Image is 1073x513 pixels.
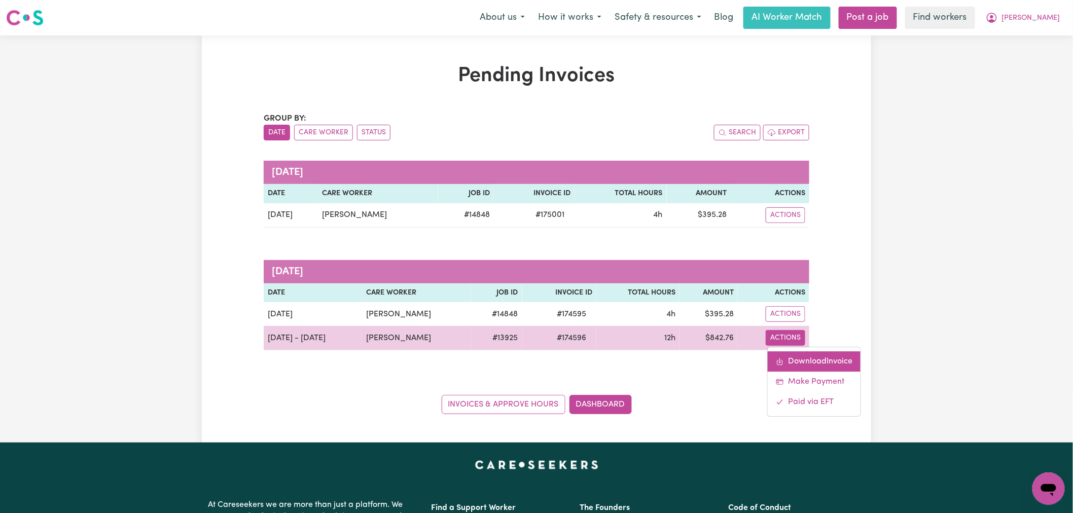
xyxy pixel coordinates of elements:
[362,302,471,326] td: [PERSON_NAME]
[679,302,738,326] td: $ 395.28
[475,461,598,469] a: Careseekers home page
[738,283,809,303] th: Actions
[768,352,861,372] a: Download invoice #174596
[580,504,630,512] a: The Founders
[763,125,809,140] button: Export
[264,326,362,350] td: [DATE] - [DATE]
[264,203,318,228] td: [DATE]
[6,9,44,27] img: Careseekers logo
[679,326,738,350] td: $ 842.76
[264,184,318,203] th: Date
[438,203,494,228] td: # 14848
[905,7,975,29] a: Find workers
[768,392,861,413] a: Mark invoice #174596 as paid via EFT
[731,184,809,203] th: Actions
[596,283,679,303] th: Total Hours
[473,7,531,28] button: About us
[357,125,390,140] button: sort invoices by paid status
[654,211,663,219] span: 4 hours
[318,184,438,203] th: Care Worker
[667,203,731,228] td: $ 395.28
[569,395,632,414] a: Dashboard
[471,283,522,303] th: Job ID
[608,7,708,28] button: Safety & resources
[264,115,306,123] span: Group by:
[1032,472,1065,505] iframe: Button to launch messaging window
[362,326,471,350] td: [PERSON_NAME]
[679,283,738,303] th: Amount
[494,184,575,203] th: Invoice ID
[768,372,861,392] a: Make Payment
[714,125,761,140] button: Search
[766,207,805,223] button: Actions
[362,283,471,303] th: Care Worker
[664,334,675,342] span: 12 hours
[766,306,805,322] button: Actions
[264,260,809,283] caption: [DATE]
[979,7,1067,28] button: My Account
[264,283,362,303] th: Date
[264,302,362,326] td: [DATE]
[438,184,494,203] th: Job ID
[839,7,897,29] a: Post a job
[6,6,44,29] a: Careseekers logo
[766,330,805,346] button: Actions
[264,64,809,88] h1: Pending Invoices
[471,302,522,326] td: # 14848
[666,310,675,318] span: 4 hours
[667,184,731,203] th: Amount
[264,125,290,140] button: sort invoices by date
[431,504,516,512] a: Find a Support Worker
[551,332,592,344] span: # 174596
[575,184,667,203] th: Total Hours
[531,7,608,28] button: How it works
[522,283,596,303] th: Invoice ID
[729,504,792,512] a: Code of Conduct
[708,7,739,29] a: Blog
[551,308,592,320] span: # 174595
[318,203,438,228] td: [PERSON_NAME]
[530,209,571,221] span: # 175001
[264,161,809,184] caption: [DATE]
[767,347,861,417] div: Actions
[1002,13,1060,24] span: [PERSON_NAME]
[743,7,831,29] a: AI Worker Match
[294,125,353,140] button: sort invoices by care worker
[471,326,522,350] td: # 13925
[442,395,565,414] a: Invoices & Approve Hours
